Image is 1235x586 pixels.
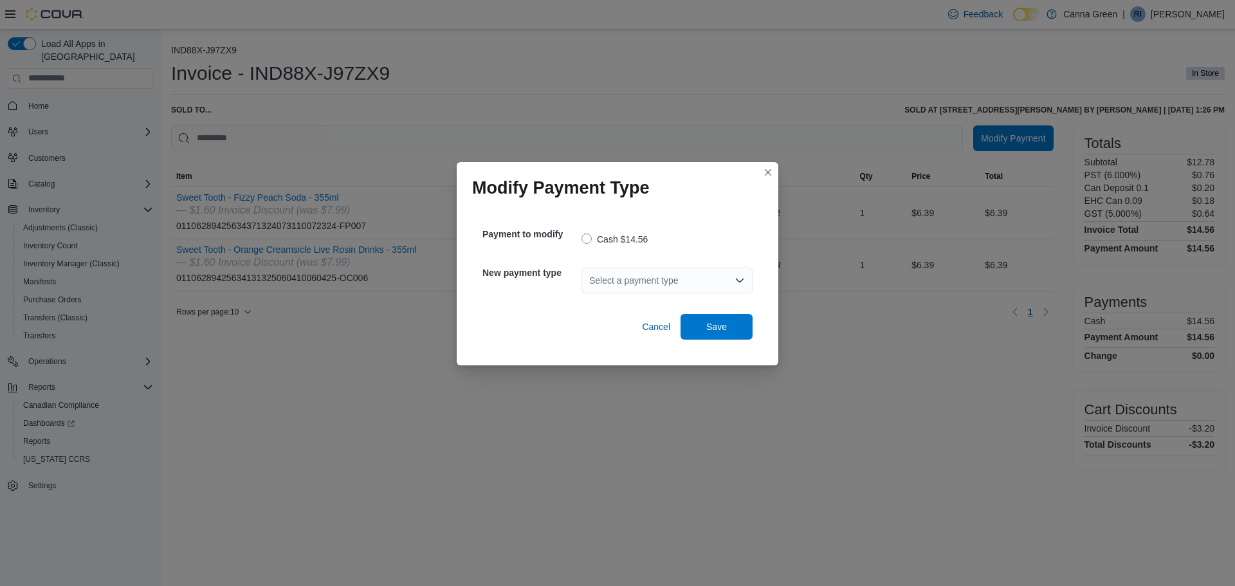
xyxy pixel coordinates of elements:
[589,273,590,288] input: Accessible screen reader label
[482,260,579,286] h5: New payment type
[482,221,579,247] h5: Payment to modify
[760,165,776,180] button: Closes this modal window
[735,275,745,286] button: Open list of options
[472,178,650,198] h1: Modify Payment Type
[642,320,670,333] span: Cancel
[637,314,675,340] button: Cancel
[581,232,648,247] label: Cash $14.56
[681,314,753,340] button: Save
[706,320,727,333] span: Save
